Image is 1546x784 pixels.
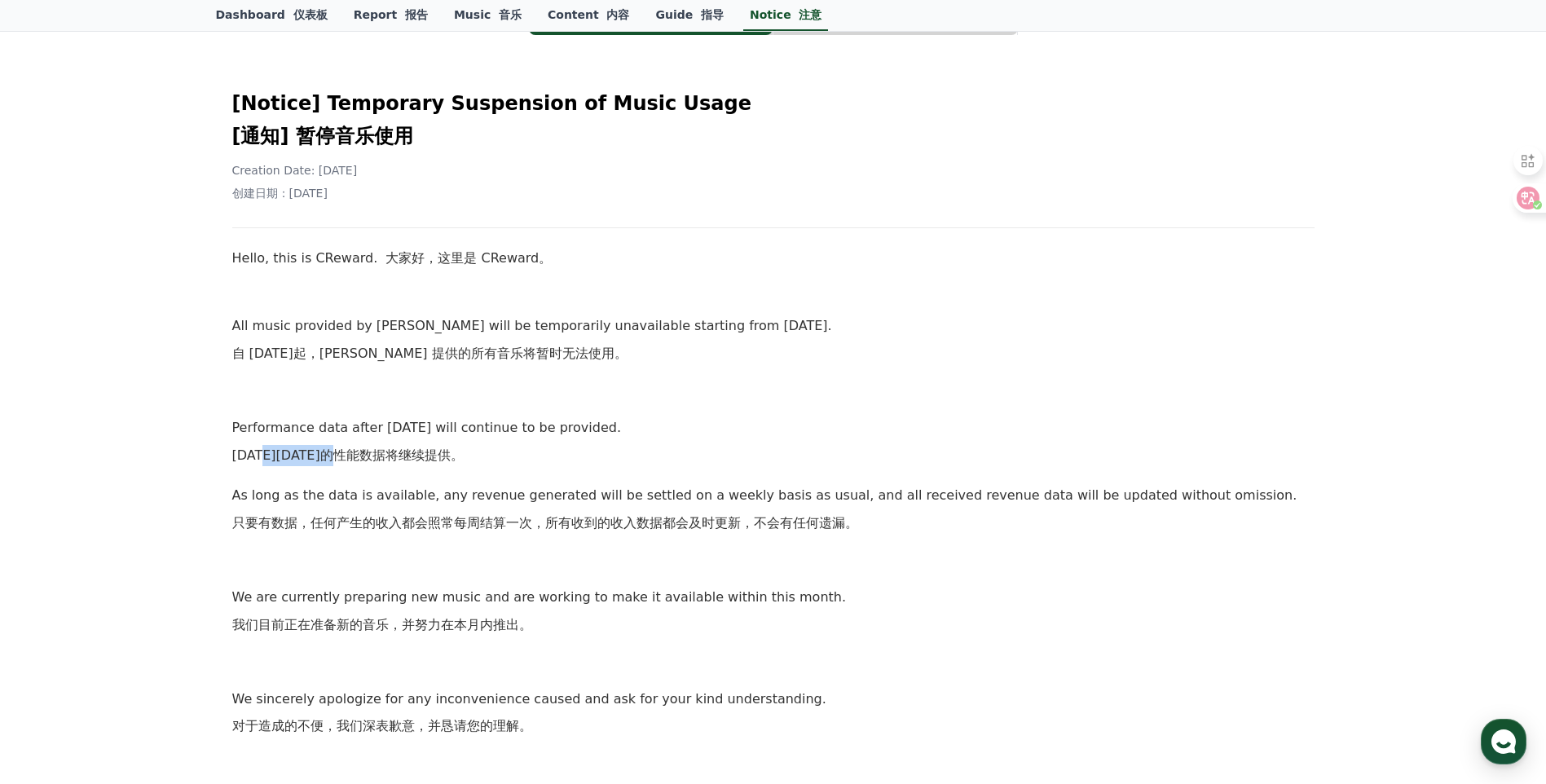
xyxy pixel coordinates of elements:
p: Hello, this is CReward. [232,248,1315,269]
font: 注意 [799,8,821,21]
font: [通知] 暂停音乐使用 [232,125,413,148]
p: We are currently preparing new music and are working to make it available within this month. [232,587,1315,641]
font: 报告 [405,8,428,21]
font: 自 [DATE]起，[PERSON_NAME] 提供的所有音乐将暂时无法使用。 [232,346,628,361]
font: 创建日期：[DATE] [232,187,328,200]
font: 仪表板 [293,8,328,21]
h2: [Notice] Temporary Suspension of Music Usage [232,90,1315,156]
font: 大家好，这里是 CReward。 [385,250,552,266]
font: 对于造成的不便，我们深表歉意，并恳请您的理解。 [232,718,532,733]
span: Settings [241,541,281,554]
a: Settings [210,517,313,557]
p: We sincerely apologize for any inconvenience caused and ask for your kind understanding. [232,689,1315,743]
span: Home [42,541,70,554]
a: Home [5,517,108,557]
font: 我们目前正在准备新的音乐，并努力在本月内推出。 [232,617,532,632]
font: 只要有数据，任何产生的收入都会照常每周结算一次，所有收到的收入数据都会及时更新，不会有任何遗漏。 [232,515,858,531]
font: [DATE][DATE]的性能数据将继续提供。 [232,447,464,463]
span: Creation Date: [DATE] [232,164,358,200]
span: Messages [135,542,183,555]
a: Messages [108,517,210,557]
font: 音乐 [499,8,522,21]
font: 指导 [701,8,724,21]
p: All music provided by [PERSON_NAME] will be temporarily unavailable starting from [DATE]. [232,315,1315,370]
p: Performance data after [DATE] will continue to be provided. [232,417,1315,472]
font: 内容 [606,8,629,21]
p: As long as the data is available, any revenue generated will be settled on a weekly basis as usua... [232,485,1315,540]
